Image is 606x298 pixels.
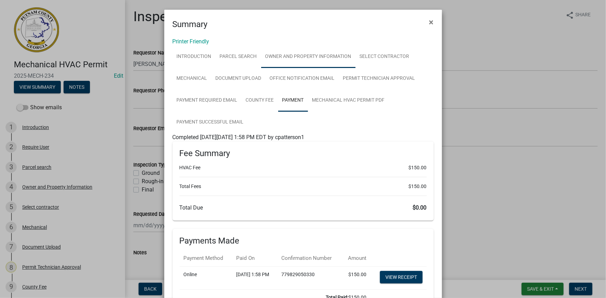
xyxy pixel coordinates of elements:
a: Payment [278,90,308,112]
li: HVAC Fee [180,164,427,171]
a: Document Upload [211,68,266,90]
a: Parcel search [216,46,261,68]
a: Mechanical HVAC Permit PDF [308,90,389,112]
li: Total Fees [180,183,427,190]
th: Paid On [232,250,277,266]
span: $150.00 [409,164,427,171]
span: $150.00 [409,183,427,190]
h6: Total Due [180,204,427,211]
h6: Payments Made [180,236,427,246]
td: 779829050330 [277,266,342,289]
a: Mechanical [173,68,211,90]
a: Payment Successful Email [173,111,248,134]
a: Owner and Property Information [261,46,356,68]
a: Printer Friendly [173,38,209,45]
h6: Fee Summary [180,148,427,159]
a: View receipt [380,271,423,283]
td: Online [180,266,232,289]
span: $0.00 [413,204,427,211]
a: Permit Technician Approval [339,68,420,90]
a: County Fee [242,90,278,112]
th: Confirmation Number [277,250,342,266]
a: Office Notification Email [266,68,339,90]
a: Payment Required Email [173,90,242,112]
a: Introduction [173,46,216,68]
td: [DATE] 1:58 PM [232,266,277,289]
span: × [429,17,434,27]
th: Amount [341,250,371,266]
td: $150.00 [341,266,371,289]
th: Payment Method [180,250,232,266]
a: Select contractor [356,46,414,68]
h4: Summary [173,18,208,31]
button: Close [424,12,439,32]
span: Completed [DATE][DATE] 1:58 PM EDT by cpatterson1 [173,134,305,141]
